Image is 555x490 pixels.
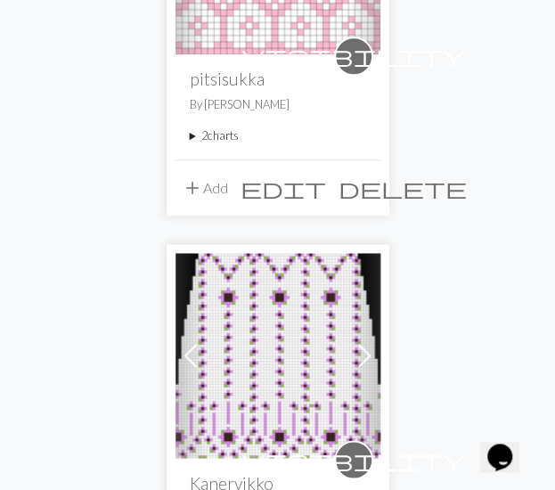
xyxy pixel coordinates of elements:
i: private [242,38,465,74]
button: Add [175,171,234,205]
a: Kanervankukka [175,345,380,362]
span: edit [241,176,326,200]
iframe: chat widget [480,419,537,472]
i: Edit [241,177,326,199]
img: Kanervankukka [175,253,380,458]
button: Edit [234,171,332,205]
button: Delete [332,171,473,205]
span: visibility [242,42,465,69]
span: delete [339,176,467,200]
summary: 2charts [190,127,366,144]
i: private [242,442,465,478]
p: By [PERSON_NAME] [190,96,366,113]
h2: pitsisukka [190,69,366,89]
span: visibility [242,445,465,473]
span: add [182,176,203,200]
